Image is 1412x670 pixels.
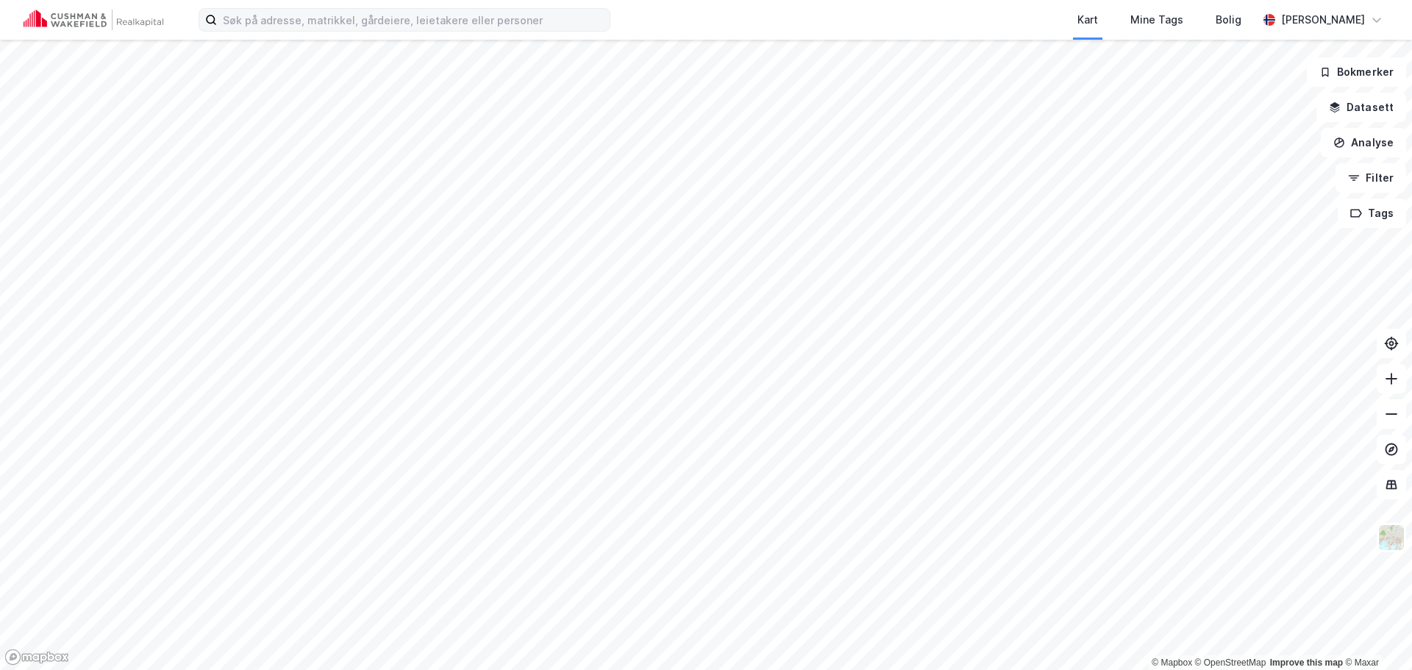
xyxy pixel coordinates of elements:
[217,9,610,31] input: Søk på adresse, matrikkel, gårdeiere, leietakere eller personer
[1338,199,1406,228] button: Tags
[1321,128,1406,157] button: Analyse
[1338,599,1412,670] iframe: Chat Widget
[1281,11,1365,29] div: [PERSON_NAME]
[1216,11,1241,29] div: Bolig
[1307,57,1406,87] button: Bokmerker
[1077,11,1098,29] div: Kart
[1130,11,1183,29] div: Mine Tags
[1195,657,1266,668] a: OpenStreetMap
[1270,657,1343,668] a: Improve this map
[1377,524,1405,552] img: Z
[1338,599,1412,670] div: Kontrollprogram for chat
[1336,163,1406,193] button: Filter
[1152,657,1192,668] a: Mapbox
[4,649,69,666] a: Mapbox homepage
[1316,93,1406,122] button: Datasett
[24,10,163,30] img: cushman-wakefield-realkapital-logo.202ea83816669bd177139c58696a8fa1.svg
